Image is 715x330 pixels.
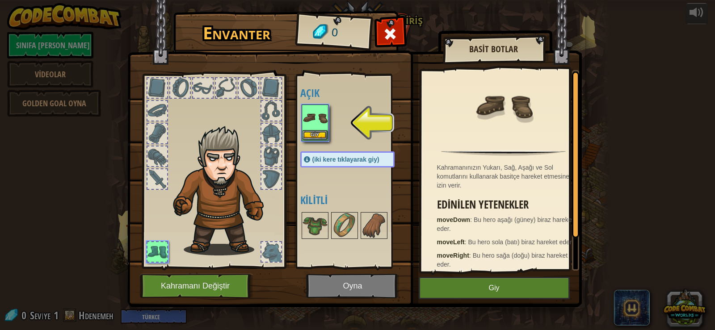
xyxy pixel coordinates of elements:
[419,277,570,299] button: Giy
[303,130,328,140] button: Giy
[437,252,469,259] strong: moveRight
[140,274,253,298] button: Kahramanı Değiştir
[475,77,533,135] img: portrait.png
[468,238,573,246] span: Bu hero sola (batı) biraz hareket eder.
[332,213,357,238] img: portrait.png
[437,199,575,211] h3: Edinilen Yetenekler
[437,238,465,246] strong: moveLeft
[180,24,294,42] h1: Envanter
[469,252,473,259] span: :
[362,213,387,238] img: portrait.png
[452,44,536,54] h2: Basit Botlar
[331,25,338,41] span: 0
[437,163,575,190] div: Kahramanınızın Yukarı, Sağ, Aşağı ve Sol komutlarını kullanarak basitçe hareket etmesine izin verir.
[441,150,565,156] img: hr.png
[303,105,328,130] img: portrait.png
[465,238,468,246] span: :
[169,125,278,255] img: hair_m2.png
[437,252,568,268] span: Bu hero sağa (doğu) biraz hareket eder.
[437,216,471,223] strong: moveDown
[303,213,328,238] img: portrait.png
[300,87,412,99] h4: Açık
[470,216,474,223] span: :
[300,194,412,206] h4: Kilitli
[437,216,574,232] span: Bu hero aşağı (güney) biraz hareket eder.
[312,156,379,163] span: (iki kere tıklayarak giy)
